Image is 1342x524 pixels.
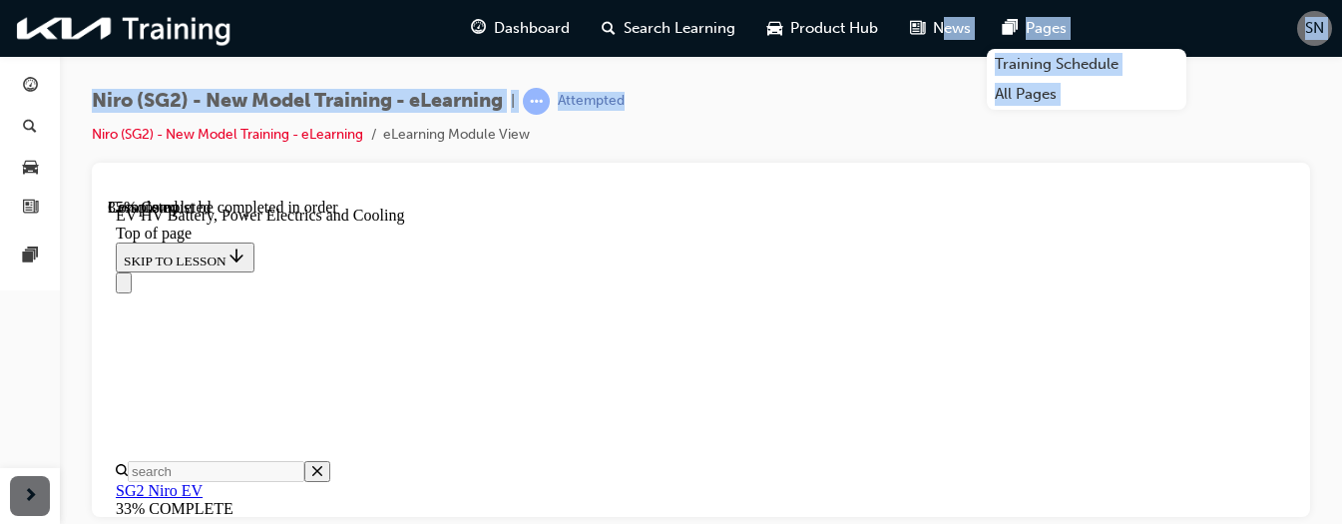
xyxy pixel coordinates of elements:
div: EV HV Battery, Power Electrics and Cooling [8,8,1178,26]
span: News [933,17,971,40]
span: Search Learning [624,17,735,40]
a: Training Schedule [987,49,1186,80]
a: news-iconNews [894,8,987,49]
span: guage-icon [23,78,38,96]
a: guage-iconDashboard [455,8,586,49]
span: search-icon [23,119,37,137]
span: pages-icon [23,248,38,265]
input: Search [20,262,197,283]
a: search-iconSearch Learning [586,8,751,49]
a: SG2 Niro EV [8,283,95,300]
span: guage-icon [471,16,486,41]
span: news-icon [910,16,925,41]
span: pages-icon [1003,16,1018,41]
li: eLearning Module View [383,124,530,147]
div: 33% COMPLETE [8,301,1178,319]
a: Niro (SG2) - New Model Training - eLearning [92,126,363,143]
a: car-iconProduct Hub [751,8,894,49]
button: SN [1297,11,1332,46]
a: pages-iconPages [987,8,1083,49]
span: | [511,90,515,113]
span: Niro (SG2) - New Model Training - eLearning [92,90,503,113]
div: Attempted [558,92,625,111]
span: Pages [1026,17,1067,40]
span: car-icon [767,16,782,41]
button: Close navigation menu [8,74,24,95]
img: kia-training [10,8,239,49]
span: SKIP TO LESSON [16,55,139,70]
button: SKIP TO LESSON [8,44,147,74]
button: Close search menu [197,262,223,283]
span: next-icon [23,484,38,509]
span: search-icon [602,16,616,41]
span: SN [1305,17,1324,40]
span: news-icon [23,200,38,218]
span: learningRecordVerb_ATTEMPT-icon [523,88,550,115]
div: Top of page [8,26,1178,44]
a: All Pages [987,79,1186,110]
span: car-icon [23,159,38,177]
span: Dashboard [494,17,570,40]
span: Product Hub [790,17,878,40]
